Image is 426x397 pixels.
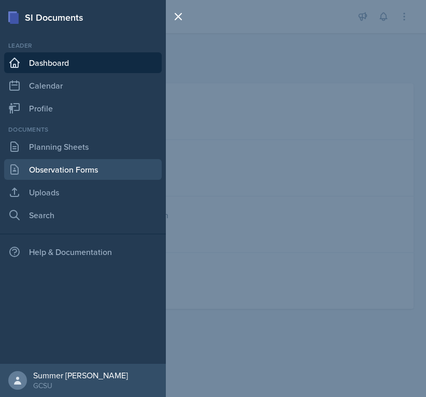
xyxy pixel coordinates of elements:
[4,205,162,225] a: Search
[33,380,128,391] div: GCSU
[4,125,162,134] div: Documents
[4,182,162,203] a: Uploads
[4,75,162,96] a: Calendar
[4,41,162,50] div: Leader
[4,98,162,119] a: Profile
[4,52,162,73] a: Dashboard
[4,136,162,157] a: Planning Sheets
[4,159,162,180] a: Observation Forms
[33,370,128,380] div: Summer [PERSON_NAME]
[4,242,162,262] div: Help & Documentation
